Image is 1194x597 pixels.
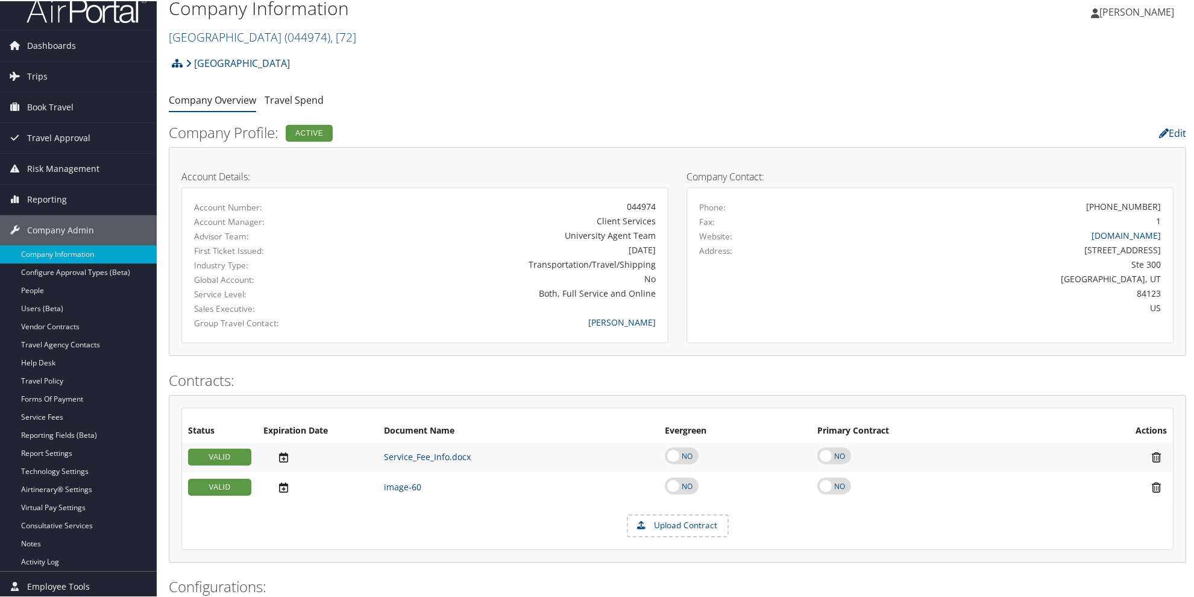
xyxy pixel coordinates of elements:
[169,369,1186,390] h2: Contracts:
[257,419,378,441] th: Expiration Date
[354,199,656,212] div: 044974
[284,28,330,44] span: ( 044974 )
[194,287,336,299] label: Service Level:
[699,215,715,227] label: Fax:
[1146,450,1167,463] i: Remove Contract
[286,124,333,141] div: Active
[194,302,336,314] label: Sales Executive:
[354,213,656,226] div: Client Services
[687,171,1174,180] h4: Company Contact:
[169,121,841,142] h2: Company Profile:
[699,229,732,241] label: Website:
[194,244,336,256] label: First Ticket Issued:
[354,271,656,284] div: No
[378,419,659,441] th: Document Name
[354,242,656,255] div: [DATE]
[819,257,1161,270] div: Ste 300
[819,300,1161,313] div: US
[27,91,74,121] span: Book Travel
[263,450,372,463] div: Add/Edit Date
[181,171,668,180] h4: Account Details:
[1092,229,1161,240] a: [DOMAIN_NAME]
[819,286,1161,298] div: 84123
[354,286,656,298] div: Both, Full Service and Online
[182,419,257,441] th: Status
[263,480,372,493] div: Add/Edit Date
[1156,213,1161,226] div: 1
[1086,199,1161,212] div: [PHONE_NUMBER]
[265,92,324,106] a: Travel Spend
[1099,4,1174,17] span: [PERSON_NAME]
[186,50,290,74] a: [GEOGRAPHIC_DATA]
[194,316,336,328] label: Group Travel Contact:
[659,419,811,441] th: Evergreen
[194,273,336,285] label: Global Account:
[819,242,1161,255] div: [STREET_ADDRESS]
[1159,125,1186,139] a: Edit
[27,60,48,90] span: Trips
[194,229,336,241] label: Advisor Team:
[194,215,336,227] label: Account Manager:
[330,28,356,44] span: , [ 72 ]
[384,450,471,461] a: Service_Fee_Info.docx
[628,514,727,535] label: Upload Contract
[1146,480,1167,493] i: Remove Contract
[699,200,726,212] label: Phone:
[169,575,1186,596] h2: Configurations:
[188,478,251,494] div: VALID
[169,28,356,44] a: [GEOGRAPHIC_DATA]
[27,122,90,152] span: Travel Approval
[699,244,732,256] label: Address:
[384,480,421,491] a: image-60
[194,200,336,212] label: Account Number:
[27,153,99,183] span: Risk Management
[819,271,1161,284] div: [GEOGRAPHIC_DATA], UT
[169,92,256,106] a: Company Overview
[27,214,94,244] span: Company Admin
[188,447,251,464] div: VALID
[1049,419,1173,441] th: Actions
[811,419,1049,441] th: Primary Contract
[27,183,67,213] span: Reporting
[354,257,656,270] div: Transportation/Travel/Shipping
[27,30,76,60] span: Dashboards
[588,315,656,327] a: [PERSON_NAME]
[194,258,336,270] label: Industry Type:
[354,228,656,241] div: University Agent Team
